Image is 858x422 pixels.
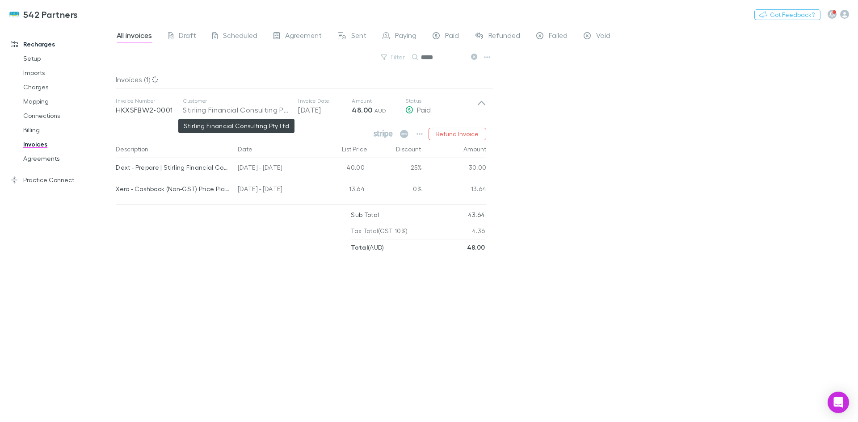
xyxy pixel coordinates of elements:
[116,104,183,115] p: HKXSFBW2-0001
[14,94,121,109] a: Mapping
[14,123,121,137] a: Billing
[315,158,368,180] div: 40.00
[116,180,231,198] div: Xero - Cashbook (Non-GST) Price Plan | Jenzig Family Trust
[183,97,289,104] p: Customer
[405,97,477,104] p: Status
[467,243,485,251] strong: 48.00
[549,31,568,42] span: Failed
[368,180,422,201] div: 0%
[14,151,121,166] a: Agreements
[352,97,405,104] p: Amount
[183,104,289,115] div: Stirling Financial Consulting Pty Ltd
[376,52,410,63] button: Filter
[315,180,368,201] div: 13.64
[429,128,486,140] button: Refund Invoice
[351,223,408,239] p: Tax Total (GST 10%)
[234,158,315,180] div: [DATE] - [DATE]
[14,80,121,94] a: Charges
[14,137,121,151] a: Invoices
[298,104,352,115] p: [DATE]
[109,88,493,124] div: Invoice NumberHKXSFBW2-0001CustomerInvoice Date[DATE]Amount48.00 AUDStatusPaid
[4,4,84,25] a: 542 Partners
[223,31,257,42] span: Scheduled
[116,97,183,104] p: Invoice Number
[116,158,231,177] div: Dext - Prepare | Stirling Financial Consulting Pty Ltd
[351,207,379,223] p: Sub Total
[395,31,416,42] span: Paying
[351,31,366,42] span: Sent
[472,223,485,239] p: 4.36
[2,173,121,187] a: Practice Connect
[14,109,121,123] a: Connections
[23,9,78,20] h3: 542 Partners
[445,31,459,42] span: Paid
[2,37,121,51] a: Recharges
[117,31,152,42] span: All invoices
[234,180,315,201] div: [DATE] - [DATE]
[352,105,372,114] strong: 48.00
[179,31,196,42] span: Draft
[9,9,20,20] img: 542 Partners's Logo
[298,97,352,104] p: Invoice Date
[14,51,121,66] a: Setup
[754,9,820,20] button: Got Feedback?
[422,180,487,201] div: 13.64
[596,31,610,42] span: Void
[468,207,485,223] p: 43.64
[374,107,387,114] span: AUD
[285,31,322,42] span: Agreement
[351,239,384,255] p: ( AUD )
[828,392,849,413] div: Open Intercom Messenger
[351,243,368,251] strong: Total
[368,158,422,180] div: 25%
[488,31,520,42] span: Refunded
[14,66,121,80] a: Imports
[417,105,431,114] span: Paid
[422,158,487,180] div: 30.00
